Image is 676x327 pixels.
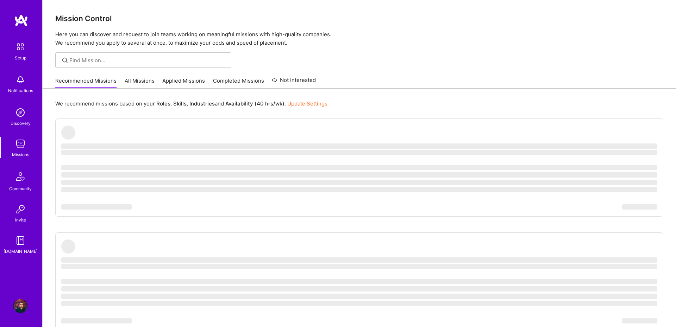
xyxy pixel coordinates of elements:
[213,77,264,89] a: Completed Missions
[173,100,187,107] b: Skills
[11,120,31,127] div: Discovery
[12,151,29,158] div: Missions
[13,39,28,54] img: setup
[69,57,226,64] input: Find Mission...
[14,14,28,27] img: logo
[55,14,663,23] h3: Mission Control
[125,77,155,89] a: All Missions
[9,185,32,192] div: Community
[12,168,29,185] img: Community
[15,54,26,62] div: Setup
[15,216,26,224] div: Invite
[13,233,27,248] img: guide book
[13,137,27,151] img: teamwork
[4,248,38,255] div: [DOMAIN_NAME]
[13,299,27,313] img: User Avatar
[55,30,663,47] p: Here you can discover and request to join teams working on meaningful missions with high-quality ...
[8,87,33,94] div: Notifications
[156,100,170,107] b: Roles
[12,299,29,313] a: User Avatar
[55,100,327,107] p: We recommend missions based on your , , and .
[61,56,69,64] i: icon SearchGrey
[272,76,316,89] a: Not Interested
[13,202,27,216] img: Invite
[13,105,27,120] img: discovery
[13,73,27,87] img: bell
[162,77,205,89] a: Applied Missions
[189,100,215,107] b: Industries
[225,100,284,107] b: Availability (40 hrs/wk)
[55,77,117,89] a: Recommended Missions
[287,100,327,107] a: Update Settings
